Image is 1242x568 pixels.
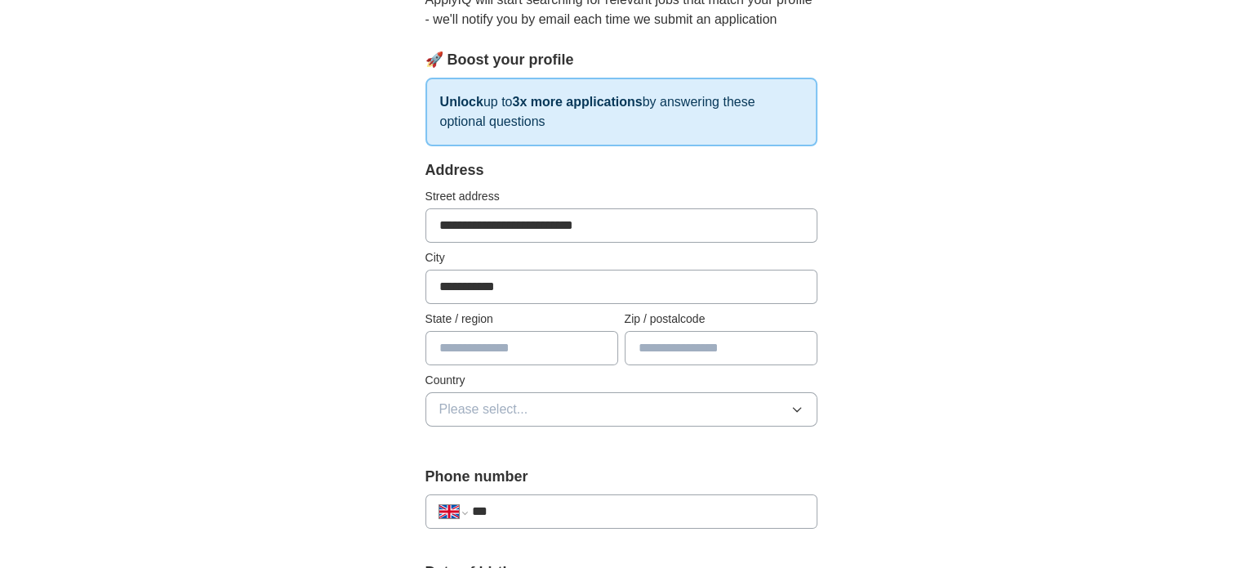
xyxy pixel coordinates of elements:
[425,392,817,427] button: Please select...
[512,95,642,109] strong: 3x more applications
[440,95,483,109] strong: Unlock
[425,372,817,389] label: Country
[625,311,817,328] label: Zip / postalcode
[425,49,817,71] div: 🚀 Boost your profile
[425,249,817,266] label: City
[425,159,817,181] div: Address
[425,311,618,328] label: State / region
[425,466,817,488] label: Phone number
[425,188,817,205] label: Street address
[439,400,528,419] span: Please select...
[425,78,817,146] p: up to by answering these optional questions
